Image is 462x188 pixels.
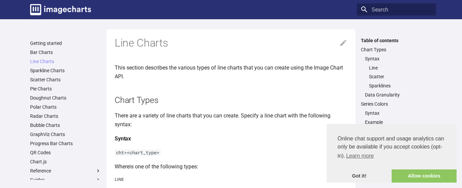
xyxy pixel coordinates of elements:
h1: Line Charts [115,36,347,50]
a: QR Codes [30,150,101,156]
a: Scatter Charts [30,77,101,83]
a: Syntax [365,110,432,116]
nav: Series Colors [361,110,432,125]
div: cookieconsent [327,124,457,183]
a: Chart.js [30,159,101,165]
p: There are a variety of line charts that you can create. Specify a line chart with the following s... [115,111,347,129]
a: Progress Bar Charts [30,140,101,146]
h4: Syntax [115,134,347,143]
label: Reference [30,168,101,174]
a: Bar Charts [30,49,101,55]
a: Radar Charts [30,113,101,119]
a: Bubble Charts [30,122,101,128]
a: Syntax [365,56,432,62]
chart_type: is one of the following types: [130,163,198,170]
p: Where [115,162,347,171]
h2: Chart Types [115,94,347,106]
a: Getting started [30,40,101,46]
p: This section describes the various types of line charts that you can create using the Image Chart... [115,63,347,81]
a: GraphViz Charts [30,131,101,137]
span: Online chat support and usage analytics can only be available if you accept cookies (opt-in). [338,135,446,161]
a: Line Charts [30,58,101,64]
a: Series Colors [361,101,432,107]
a: Line [369,65,432,71]
a: Chart Types [361,47,432,53]
img: logo [30,4,91,15]
nav: Chart Types [361,56,432,98]
a: Doughnut Charts [30,95,101,101]
a: Polar Charts [30,104,101,110]
a: Scatter [369,74,432,80]
a: learn more about cookies [345,151,375,161]
input: Search [357,3,436,16]
a: Sparkline Charts [30,68,101,74]
nav: Syntax [365,65,432,89]
a: Image-Charts documentation [27,1,94,18]
a: allow cookies [392,169,457,183]
h5: Line [115,176,347,183]
code: cht=<chart_type> [115,150,161,156]
label: Guides [30,177,101,183]
label: Table of contents [357,37,436,44]
a: dismiss cookie message [327,169,392,183]
nav: Table of contents [357,37,436,162]
a: Sparklines [369,83,432,89]
a: Pie Charts [30,86,101,92]
a: Example [365,119,432,125]
a: Data Granularity [365,92,432,98]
